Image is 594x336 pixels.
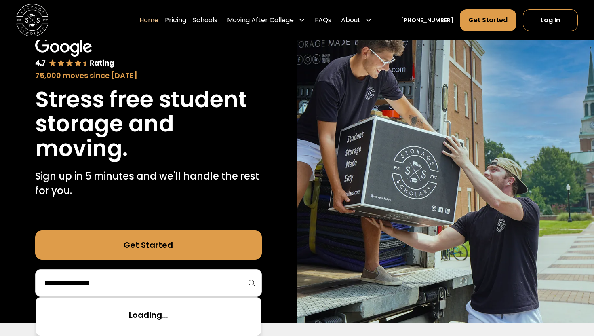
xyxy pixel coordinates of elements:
img: Google 4.7 star rating [35,38,115,68]
a: Get Started [460,9,516,31]
img: Storage Scholars makes moving and storage easy. [297,12,594,323]
div: About [341,15,360,25]
div: Moving After College [224,9,308,32]
a: Home [139,9,158,32]
a: Log In [523,9,578,31]
a: Schools [193,9,217,32]
a: Get Started [35,230,262,260]
h1: Stress free student storage and moving. [35,87,262,161]
img: Storage Scholars main logo [16,4,48,36]
div: Moving After College [227,15,294,25]
div: 75,000 moves since [DATE] [35,70,262,81]
a: [PHONE_NUMBER] [401,16,453,25]
a: home [16,4,48,36]
a: Pricing [165,9,186,32]
a: FAQs [315,9,331,32]
div: About [338,9,375,32]
p: Sign up in 5 minutes and we'll handle the rest for you. [35,169,262,198]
